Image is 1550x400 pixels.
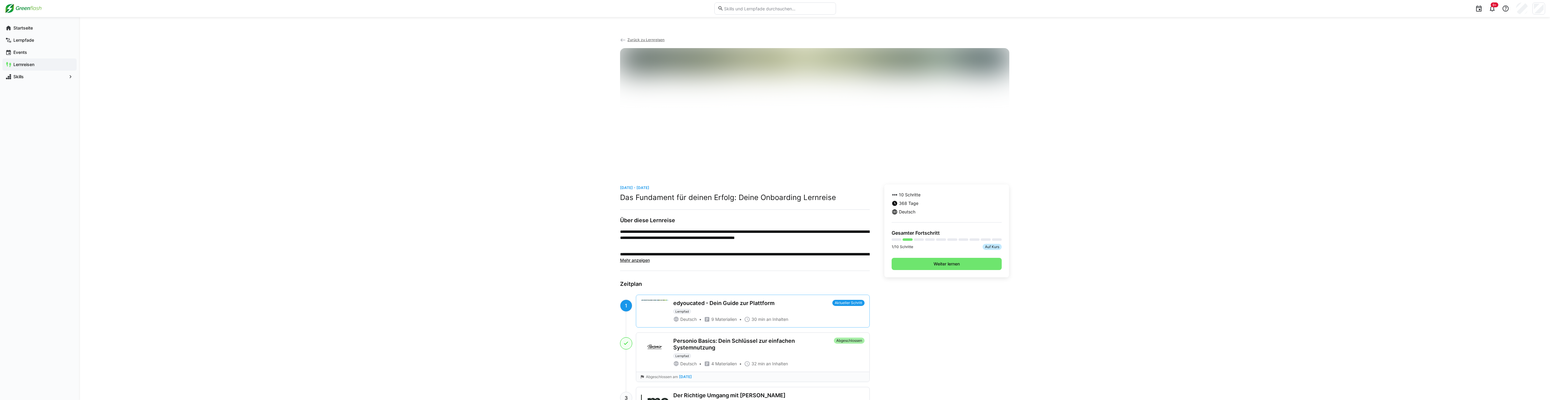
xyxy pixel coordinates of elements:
[723,6,832,11] input: Skills und Lernpfade durchsuchen…
[673,392,785,399] div: Der Richtige Umgang mit [PERSON_NAME]
[899,209,915,215] span: Deutsch
[899,192,921,198] span: 10 Schritte
[620,281,870,287] h3: Zeitplan
[711,316,737,322] span: 9 Materialien
[751,361,788,367] span: 32 min an Inhalten
[675,310,689,313] span: Lernpfad
[620,258,650,263] span: Mehr anzeigen
[933,261,961,267] span: Weiter lernen
[1493,3,1496,7] span: 9+
[675,354,689,358] span: Lernpfad
[673,338,831,351] div: Personio Basics: Dein Schlüssel zur einfachen Systemnutzung
[620,217,870,224] h3: Über diese Lernreise
[680,361,697,367] span: Deutsch
[711,361,737,367] span: 4 Materialien
[892,244,913,249] p: 1/10 Schritte
[641,338,668,356] img: Personio Basics: Dein Schlüssel zur einfachen Systemnutzung
[620,37,665,42] a: Zurück zu Lernreisen
[679,375,692,379] span: [DATE]
[641,300,668,318] img: edyoucated - Dein Guide zur Plattform
[680,316,697,322] span: Deutsch
[899,200,918,206] span: 368 Tage
[892,258,1002,270] button: Weiter lernen
[834,338,865,344] span: Abgeschlossen
[892,230,1002,236] h4: Gesamter Fortschritt
[620,300,632,312] div: 1
[673,300,775,307] div: edyoucated - Dein Guide zur Plattform
[751,316,788,322] span: 30 min an Inhalten
[620,193,870,202] h2: Das Fundament für deinen Erfolg: Deine Onboarding Lernreise
[832,300,865,306] span: Aktueller Schritt
[620,185,649,190] span: [DATE] - [DATE]
[627,37,664,42] span: Zurück zu Lernreisen
[646,374,678,379] span: Abgeschlossen am
[983,244,1002,250] span: Auf Kurs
